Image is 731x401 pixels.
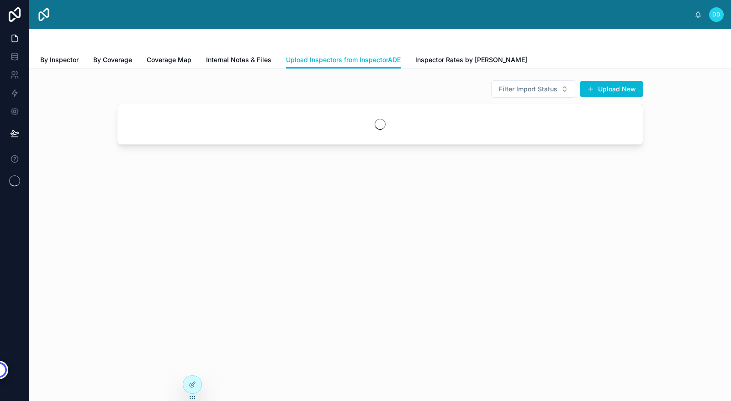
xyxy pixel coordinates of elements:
button: Select Button [491,80,576,98]
span: Upload Inspectors from InspectorADE [286,55,401,64]
a: Coverage Map [147,52,191,70]
span: DD [712,11,720,18]
a: By Coverage [93,52,132,70]
span: By Coverage [93,55,132,64]
img: App logo [37,7,51,22]
span: Internal Notes & Files [206,55,271,64]
span: Inspector Rates by [PERSON_NAME] [415,55,527,64]
button: Upload New [580,81,643,97]
span: Filter Import Status [499,84,557,94]
div: scrollable content [58,13,694,16]
a: Upload Inspectors from InspectorADE [286,52,401,69]
span: By Inspector [40,55,79,64]
span: Coverage Map [147,55,191,64]
a: By Inspector [40,52,79,70]
a: Internal Notes & Files [206,52,271,70]
a: Inspector Rates by [PERSON_NAME] [415,52,527,70]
